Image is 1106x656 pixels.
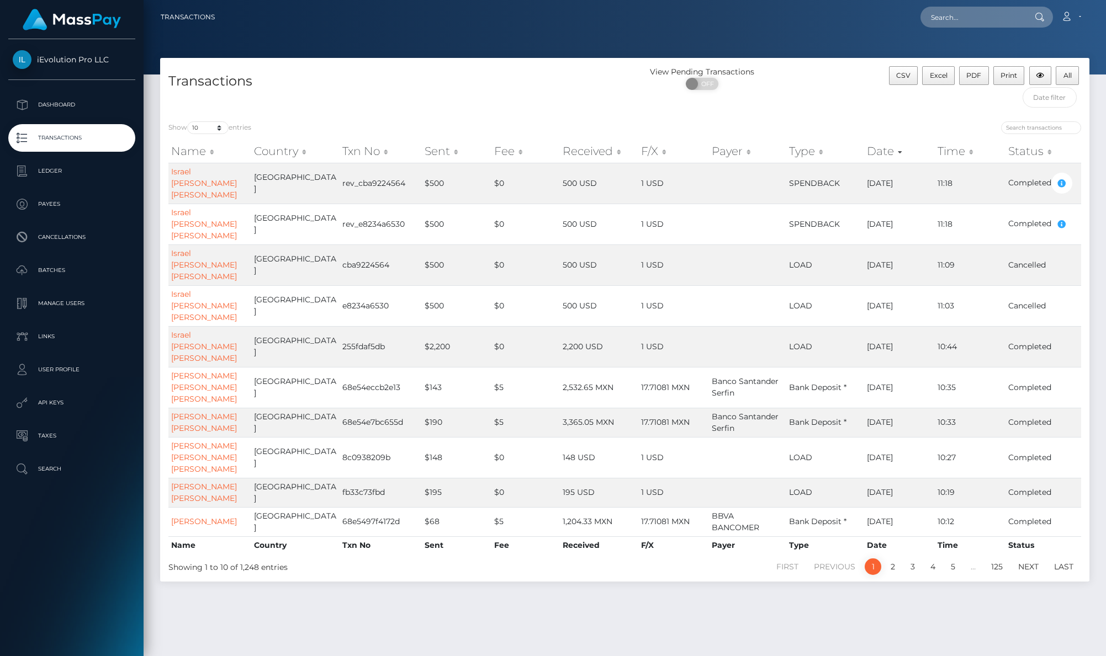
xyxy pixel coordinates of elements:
input: Search... [920,7,1024,28]
td: SPENDBACK [786,163,864,204]
td: Bank Deposit * [786,507,864,536]
td: LOAD [786,285,864,326]
td: 1 USD [638,326,709,367]
a: Links [8,323,135,350]
td: $0 [491,326,560,367]
td: 10:33 [935,408,1006,437]
input: Date filter [1023,87,1077,108]
th: Time [935,536,1006,554]
span: Banco Santander Serfin [712,412,779,433]
td: [GEOGRAPHIC_DATA] [251,367,340,408]
span: BBVA BANCOMER [712,511,759,532]
a: [PERSON_NAME] [PERSON_NAME] [171,412,237,433]
td: rev_e8234a6530 [340,204,422,244]
td: 1,204.33 MXN [560,507,638,536]
td: Completed [1006,367,1081,408]
td: [DATE] [864,408,935,437]
a: Ledger [8,157,135,185]
th: Status: activate to sort column ascending [1006,140,1081,162]
td: $2,200 [422,326,492,367]
td: [GEOGRAPHIC_DATA] [251,326,340,367]
td: [GEOGRAPHIC_DATA] [251,408,340,437]
a: API Keys [8,389,135,417]
div: View Pending Transactions [625,66,780,78]
td: 11:18 [935,204,1006,244]
th: F/X [638,536,709,554]
th: Fee [491,536,560,554]
td: [DATE] [864,244,935,285]
p: API Keys [13,394,131,411]
td: 500 USD [560,204,638,244]
td: 500 USD [560,163,638,204]
td: Completed [1006,326,1081,367]
td: 1 USD [638,437,709,478]
td: Completed [1006,204,1081,244]
td: $5 [491,408,560,437]
td: LOAD [786,326,864,367]
td: e8234a6530 [340,285,422,326]
img: MassPay Logo [23,9,121,30]
p: Manage Users [13,295,131,312]
span: Print [1001,71,1017,79]
td: 8c0938209b [340,437,422,478]
span: All [1063,71,1072,79]
p: Cancellations [13,229,131,246]
td: 1 USD [638,244,709,285]
td: [DATE] [864,326,935,367]
td: [GEOGRAPHIC_DATA] [251,507,340,536]
a: Manage Users [8,290,135,317]
td: 195 USD [560,478,638,507]
span: OFF [692,78,719,90]
p: Dashboard [13,97,131,113]
td: $500 [422,204,492,244]
a: 2 [885,558,901,575]
p: Search [13,461,131,477]
td: 17.71081 MXN [638,367,709,408]
th: Txn No [340,536,422,554]
th: Type: activate to sort column ascending [786,140,864,162]
a: Dashboard [8,91,135,119]
td: $190 [422,408,492,437]
th: Sent: activate to sort column ascending [422,140,492,162]
th: Fee: activate to sort column ascending [491,140,560,162]
td: 500 USD [560,285,638,326]
a: Last [1048,558,1079,575]
td: $68 [422,507,492,536]
td: [GEOGRAPHIC_DATA] [251,478,340,507]
button: CSV [889,66,918,85]
td: 1 USD [638,285,709,326]
a: Batches [8,257,135,284]
td: Completed [1006,408,1081,437]
td: $500 [422,244,492,285]
th: Type [786,536,864,554]
td: 255fdaf5db [340,326,422,367]
a: 4 [924,558,941,575]
span: Banco Santander Serfin [712,376,779,398]
td: 68e54eccb2e13 [340,367,422,408]
span: Excel [930,71,948,79]
a: Israel [PERSON_NAME] [PERSON_NAME] [171,207,237,241]
td: [DATE] [864,163,935,204]
p: Ledger [13,163,131,179]
td: fb33c73fbd [340,478,422,507]
th: Status [1006,536,1081,554]
td: [GEOGRAPHIC_DATA] [251,244,340,285]
td: [DATE] [864,367,935,408]
a: Search [8,455,135,483]
td: 3,365.05 MXN [560,408,638,437]
span: CSV [896,71,911,79]
td: 17.71081 MXN [638,507,709,536]
td: LOAD [786,244,864,285]
th: Payer [709,536,786,554]
a: 5 [945,558,961,575]
td: 1 USD [638,478,709,507]
button: Excel [922,66,955,85]
p: Transactions [13,130,131,146]
td: SPENDBACK [786,204,864,244]
td: 10:12 [935,507,1006,536]
a: Transactions [8,124,135,152]
td: $5 [491,367,560,408]
td: [GEOGRAPHIC_DATA] [251,163,340,204]
h4: Transactions [168,72,617,91]
td: Cancelled [1006,285,1081,326]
